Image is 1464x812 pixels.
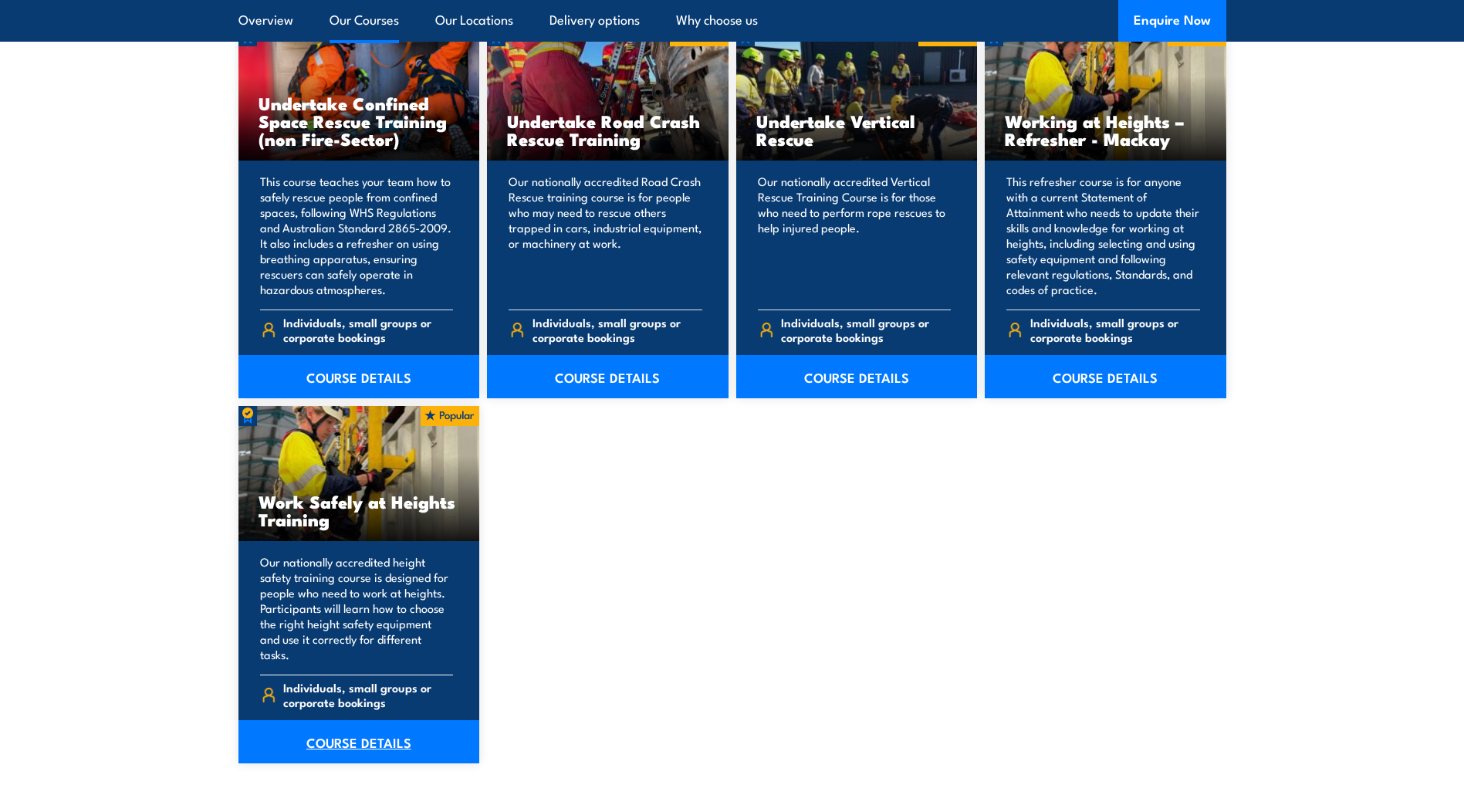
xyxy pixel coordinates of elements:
[283,315,453,344] span: Individuals, small groups or corporate bookings
[1006,174,1200,297] p: This refresher course is for anyone with a current Statement of Attainment who needs to update th...
[781,315,951,344] span: Individuals, small groups or corporate bookings
[533,315,702,344] span: Individuals, small groups or corporate bookings
[260,554,454,662] p: Our nationally accredited height safety training course is designed for people who need to work a...
[985,355,1226,398] a: COURSE DETAILS
[736,355,978,398] a: COURSE DETAILS
[756,112,958,147] h3: Undertake Vertical Rescue
[259,492,460,528] h3: Work Safely at Heights Training
[283,680,453,709] span: Individuals, small groups or corporate bookings
[259,94,460,147] h3: Undertake Confined Space Rescue Training (non Fire-Sector)
[507,112,708,147] h3: Undertake Road Crash Rescue Training
[487,355,729,398] a: COURSE DETAILS
[238,720,480,763] a: COURSE DETAILS
[509,174,702,297] p: Our nationally accredited Road Crash Rescue training course is for people who may need to rescue ...
[238,355,480,398] a: COURSE DETAILS
[260,174,454,297] p: This course teaches your team how to safely rescue people from confined spaces, following WHS Reg...
[1005,112,1206,147] h3: Working at Heights – Refresher - Mackay
[758,174,952,297] p: Our nationally accredited Vertical Rescue Training Course is for those who need to perform rope r...
[1030,315,1200,344] span: Individuals, small groups or corporate bookings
